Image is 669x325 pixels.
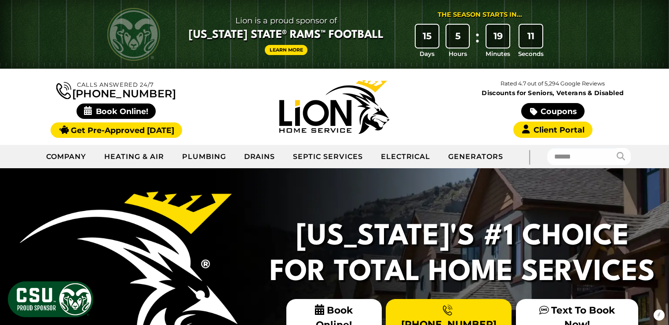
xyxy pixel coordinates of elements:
[420,49,435,58] span: Days
[284,146,372,168] a: Septic Services
[416,25,439,48] div: 15
[265,45,308,55] a: Learn More
[446,90,660,96] span: Discounts for Seniors, Veterans & Disabled
[518,49,544,58] span: Seconds
[512,145,547,168] div: |
[264,219,660,290] h2: [US_STATE]'s #1 Choice For Total Home Services
[473,25,482,59] div: :
[444,79,662,89] p: Rated 4.7 out of 5,294 Google Reviews
[173,146,235,168] a: Plumbing
[519,25,542,48] div: 11
[37,146,96,168] a: Company
[446,25,469,48] div: 5
[372,146,440,168] a: Electrical
[439,146,512,168] a: Generators
[189,14,384,28] span: Lion is a proud sponsor of
[95,146,173,168] a: Heating & Air
[438,10,522,20] div: The Season Starts in...
[7,280,95,318] img: CSU Sponsor Badge
[449,49,467,58] span: Hours
[189,28,384,43] span: [US_STATE] State® Rams™ Football
[56,80,176,99] a: [PHONE_NUMBER]
[486,49,510,58] span: Minutes
[513,122,592,138] a: Client Portal
[51,122,182,138] a: Get Pre-Approved [DATE]
[521,103,585,119] a: Coupons
[235,146,285,168] a: Drains
[77,103,156,119] span: Book Online!
[486,25,509,48] div: 19
[107,8,160,61] img: CSU Rams logo
[279,80,389,134] img: Lion Home Service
